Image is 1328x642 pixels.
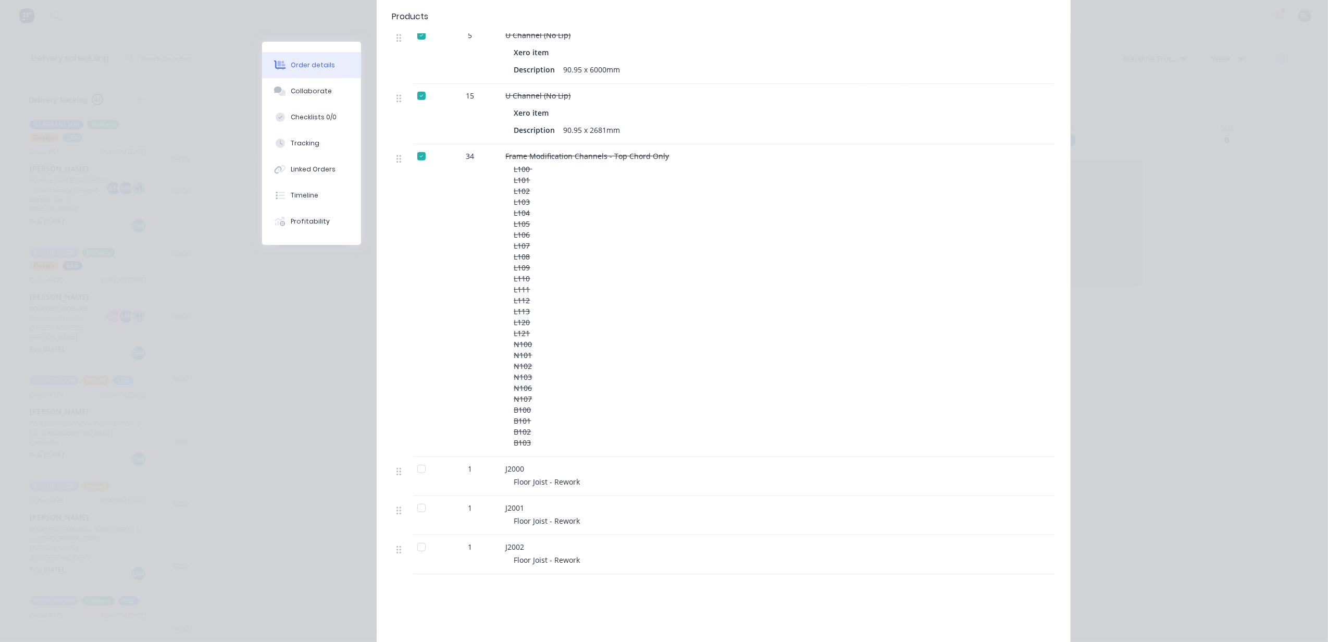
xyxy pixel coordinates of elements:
span: U Channel (No Lip) [506,30,571,40]
button: Linked Orders [262,156,361,182]
span: J2000 [506,464,525,474]
div: Order details [291,60,335,70]
span: 34 [466,151,475,162]
button: Tracking [262,130,361,156]
div: 90.95 x 2681mm [560,122,625,138]
span: Floor Joist - Rework [514,516,580,526]
span: J2002 [506,542,525,552]
button: Collaborate [262,78,361,104]
div: Products [392,10,429,23]
div: Description [514,122,560,138]
div: Timeline [291,191,318,200]
div: Profitability [291,217,330,226]
span: J2001 [506,503,525,513]
div: Description [514,62,560,77]
span: L100 L101 L102 L103 L104 L105 L106 L107 L108 L109 L110 L111 L112 L113 L120 L121 N100 N101 N102 N1... [514,164,532,448]
div: Collaborate [291,87,332,96]
div: Xero item [514,105,553,120]
div: Linked Orders [291,165,336,174]
button: Timeline [262,182,361,208]
span: Frame Modification Channels - Top Chord Only [506,151,669,161]
div: Checklists 0/0 [291,113,337,122]
div: Tracking [291,139,319,148]
span: 1 [468,541,473,552]
span: U Channel (No Lip) [506,91,571,101]
span: 1 [468,502,473,513]
span: 5 [468,30,473,41]
div: 90.95 x 6000mm [560,62,625,77]
span: Floor Joist - Rework [514,477,580,487]
button: Profitability [262,208,361,234]
span: Floor Joist - Rework [514,555,580,565]
button: Checklists 0/0 [262,104,361,130]
div: Xero item [514,45,553,60]
span: 15 [466,90,475,101]
button: Order details [262,52,361,78]
span: 1 [468,463,473,474]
